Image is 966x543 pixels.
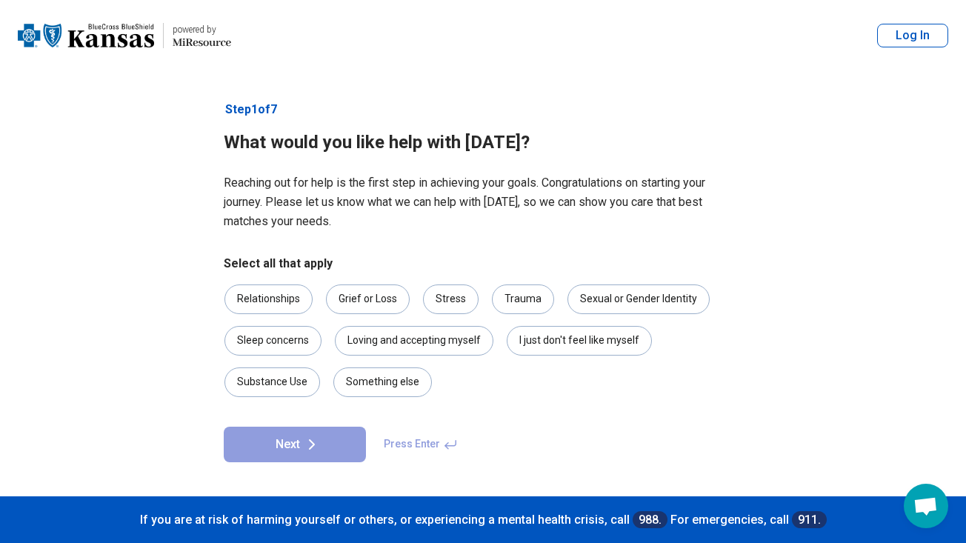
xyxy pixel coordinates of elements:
div: Sexual or Gender Identity [567,284,710,314]
div: Substance Use [224,367,320,397]
a: 988. [633,511,667,528]
p: If you are at risk of harming yourself or others, or experiencing a mental health crisis, call Fo... [15,511,951,528]
button: Next [224,427,366,462]
p: Reaching out for help is the first step in achieving your goals. Congratulations on starting your... [224,173,742,231]
div: Open chat [904,484,948,528]
button: Log In [877,24,948,47]
img: Blue Cross Blue Shield Kansas [18,18,154,53]
legend: Select all that apply [224,255,333,273]
div: Grief or Loss [326,284,410,314]
div: powered by [173,23,231,36]
span: Press Enter [375,427,467,462]
div: Something else [333,367,432,397]
div: Relationships [224,284,313,314]
div: Sleep concerns [224,326,322,356]
div: Trauma [492,284,554,314]
div: I just don't feel like myself [507,326,652,356]
h1: What would you like help with [DATE]? [224,130,742,156]
div: Stress [423,284,479,314]
a: Blue Cross Blue Shield Kansaspowered by [18,18,231,53]
div: Loving and accepting myself [335,326,493,356]
a: 911. [792,511,827,528]
p: Step 1 of 7 [224,101,742,119]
